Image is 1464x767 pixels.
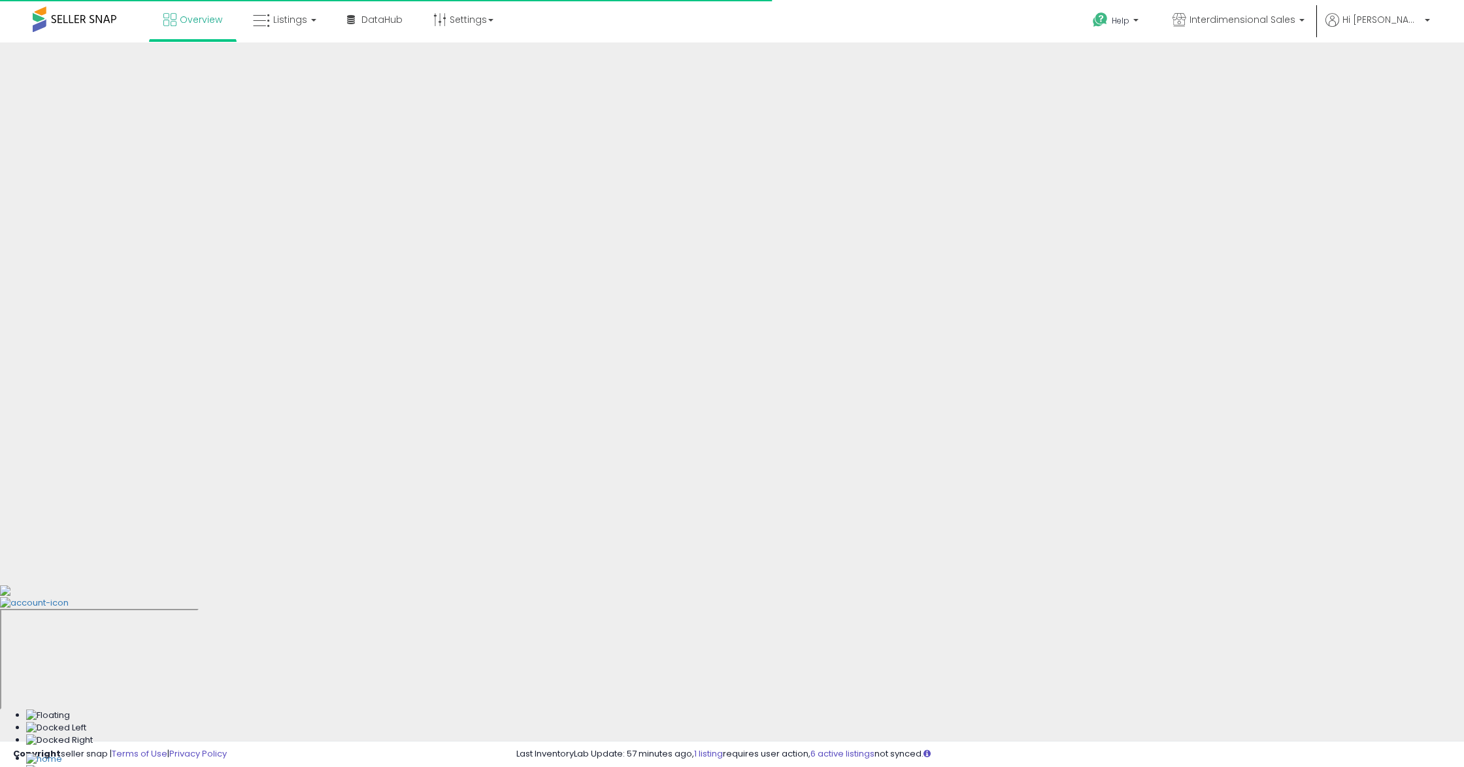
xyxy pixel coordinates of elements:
[1189,13,1295,26] span: Interdimensional Sales
[1092,12,1108,28] i: Get Help
[1342,13,1421,26] span: Hi [PERSON_NAME]
[26,734,93,747] img: Docked Right
[1082,2,1152,42] a: Help
[26,753,62,766] img: Home
[361,13,403,26] span: DataHub
[1112,15,1129,26] span: Help
[26,722,86,734] img: Docked Left
[273,13,307,26] span: Listings
[180,13,222,26] span: Overview
[26,710,70,722] img: Floating
[1325,13,1430,42] a: Hi [PERSON_NAME]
